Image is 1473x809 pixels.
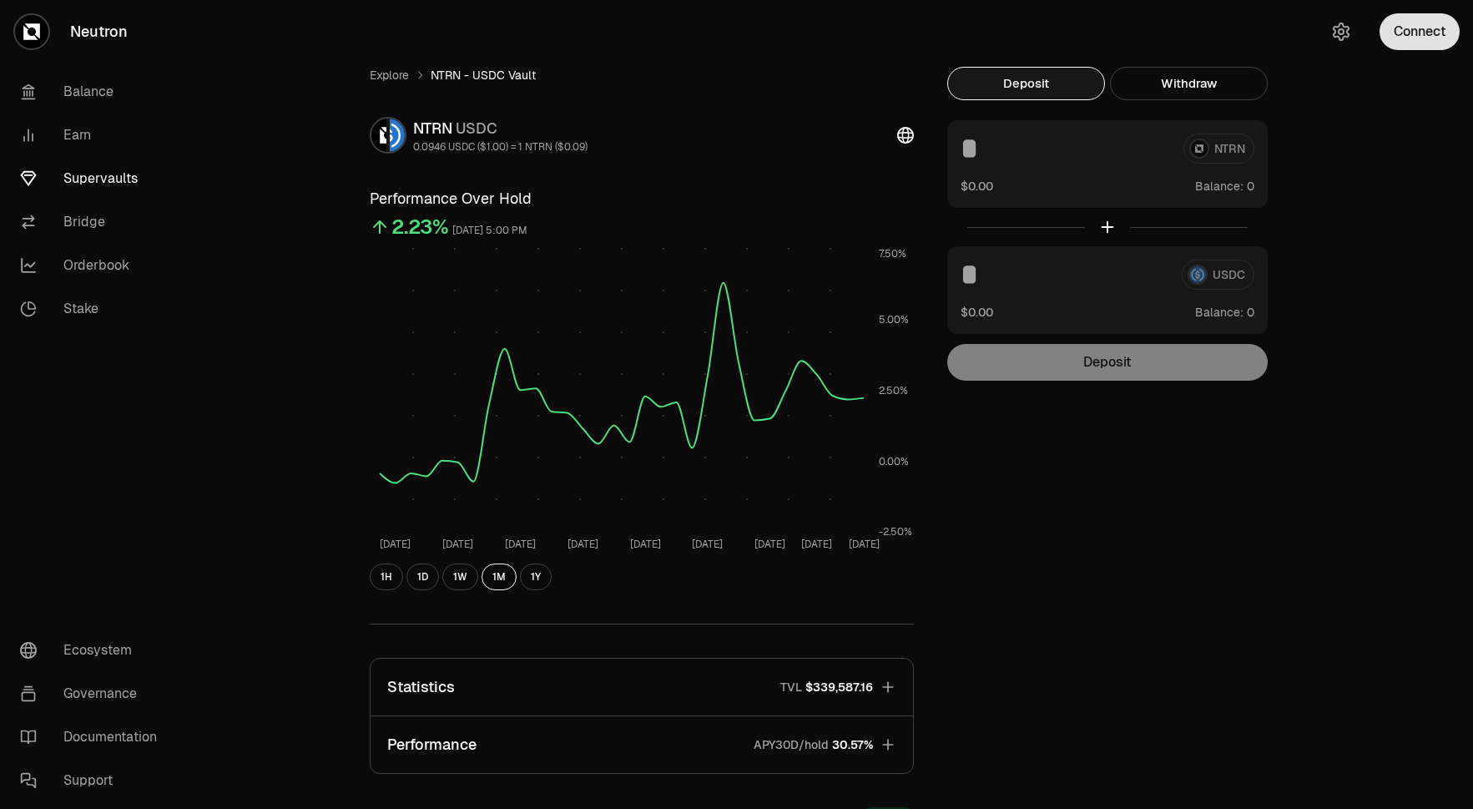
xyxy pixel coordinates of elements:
span: Balance: [1195,304,1243,321]
a: Bridge [7,200,180,244]
img: USDC Logo [390,119,405,152]
tspan: [DATE] [801,538,832,551]
tspan: [DATE] [380,538,411,551]
p: TVL [780,679,802,695]
p: Performance [387,733,477,756]
tspan: [DATE] [504,538,535,551]
button: Connect [1380,13,1460,50]
a: Ecosystem [7,629,180,672]
div: NTRN [413,117,588,140]
p: APY30D/hold [754,736,829,753]
tspan: 7.50% [879,247,906,260]
a: Explore [370,67,409,83]
button: 1H [370,564,403,590]
button: 1Y [520,564,552,590]
tspan: [DATE] [692,538,723,551]
a: Stake [7,287,180,331]
span: $339,587.16 [805,679,873,695]
button: 1M [482,564,517,590]
div: 0.0946 USDC ($1.00) = 1 NTRN ($0.09) [413,140,588,154]
span: USDC [456,119,497,138]
button: Deposit [947,67,1105,100]
span: 30.57% [832,736,873,753]
button: StatisticsTVL$339,587.16 [371,659,913,715]
nav: breadcrumb [370,67,914,83]
button: PerformanceAPY30D/hold30.57% [371,716,913,773]
div: 2.23% [391,214,449,240]
a: Earn [7,114,180,157]
a: Support [7,759,180,802]
a: Documentation [7,715,180,759]
h3: Performance Over Hold [370,187,914,210]
button: 1W [442,564,478,590]
span: Balance: [1195,178,1243,195]
a: Balance [7,70,180,114]
a: Governance [7,672,180,715]
tspan: [DATE] [567,538,598,551]
tspan: 2.50% [879,384,908,397]
tspan: [DATE] [848,538,879,551]
p: Statistics [387,675,455,699]
tspan: 5.00% [879,313,909,326]
tspan: [DATE] [442,538,473,551]
button: Withdraw [1110,67,1268,100]
button: $0.00 [961,303,993,321]
tspan: [DATE] [629,538,660,551]
div: [DATE] 5:00 PM [452,221,527,240]
tspan: 0.00% [879,455,909,468]
span: NTRN - USDC Vault [431,67,536,83]
tspan: -2.50% [879,525,912,538]
a: Supervaults [7,157,180,200]
tspan: [DATE] [754,538,785,551]
a: Orderbook [7,244,180,287]
button: 1D [406,564,439,590]
img: NTRN Logo [371,119,386,152]
button: $0.00 [961,177,993,195]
